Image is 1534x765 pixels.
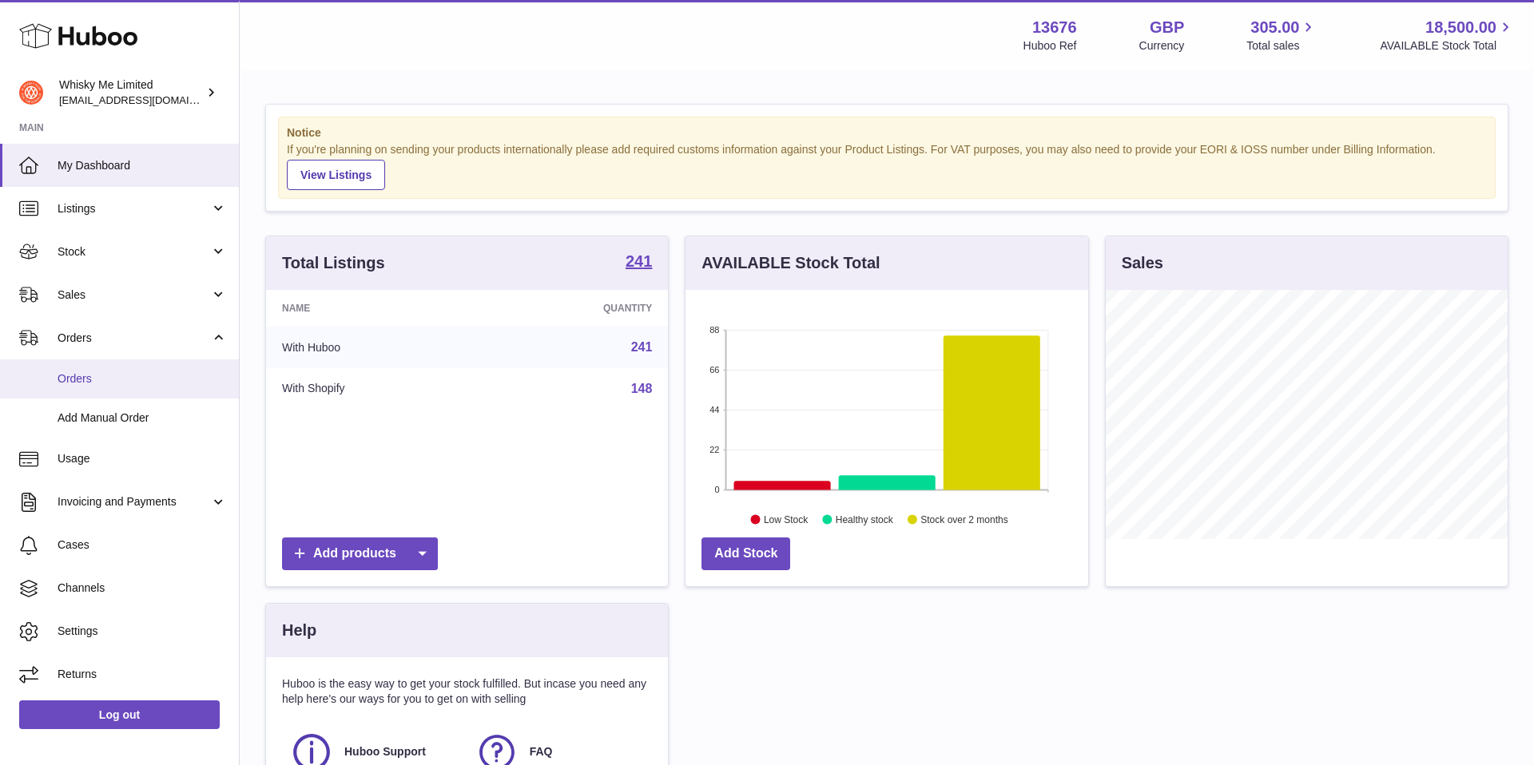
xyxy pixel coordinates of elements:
[58,494,210,509] span: Invoicing and Payments
[282,537,438,570] a: Add products
[287,160,385,190] a: View Listings
[710,405,720,414] text: 44
[1246,38,1317,54] span: Total sales
[59,93,235,106] span: [EMAIL_ADDRESS][DOMAIN_NAME]
[483,290,668,327] th: Quantity
[266,368,483,410] td: With Shopify
[58,451,227,466] span: Usage
[344,744,426,759] span: Huboo Support
[715,485,720,494] text: 0
[1250,17,1299,38] span: 305.00
[1380,17,1515,54] a: 18,500.00 AVAILABLE Stock Total
[710,445,720,454] text: 22
[836,513,894,525] text: Healthy stock
[58,624,227,639] span: Settings
[282,676,652,707] p: Huboo is the easy way to get your stock fulfilled. But incase you need any help here's our ways f...
[287,125,1487,141] strong: Notice
[1032,17,1077,38] strong: 13676
[1425,17,1496,38] span: 18,500.00
[631,340,653,354] a: 241
[710,365,720,375] text: 66
[1150,17,1184,38] strong: GBP
[58,331,210,346] span: Orders
[58,287,210,303] span: Sales
[58,410,227,426] span: Add Manual Order
[282,620,316,641] h3: Help
[59,77,203,108] div: Whisky Me Limited
[1246,17,1317,54] a: 305.00 Total sales
[626,253,652,269] strong: 241
[1122,252,1163,274] h3: Sales
[921,513,1008,525] text: Stock over 2 months
[1380,38,1515,54] span: AVAILABLE Stock Total
[631,382,653,395] a: 148
[530,744,553,759] span: FAQ
[58,581,227,596] span: Channels
[58,537,227,553] span: Cases
[710,325,720,335] text: 88
[58,158,227,173] span: My Dashboard
[701,537,790,570] a: Add Stock
[58,371,227,386] span: Orders
[58,201,210,216] span: Listings
[58,667,227,682] span: Returns
[701,252,880,274] h3: AVAILABLE Stock Total
[58,244,210,260] span: Stock
[764,513,809,525] text: Low Stock
[266,327,483,368] td: With Huboo
[287,142,1487,190] div: If you're planning on sending your products internationally please add required customs informati...
[19,700,220,729] a: Log out
[282,252,385,274] h3: Total Listings
[266,290,483,327] th: Name
[1023,38,1077,54] div: Huboo Ref
[1139,38,1185,54] div: Currency
[626,253,652,272] a: 241
[19,81,43,105] img: orders@whiskyshop.com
